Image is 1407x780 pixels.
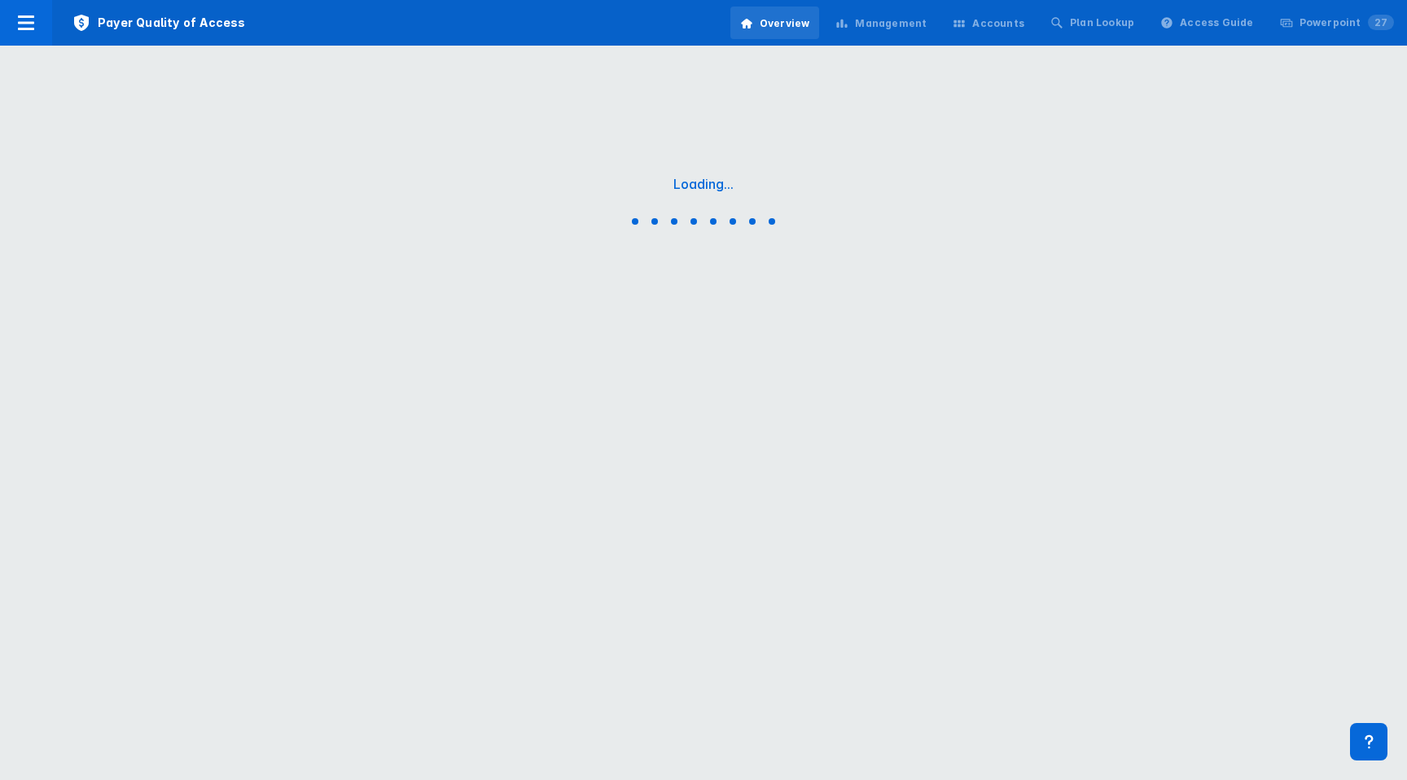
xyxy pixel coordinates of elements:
[855,16,927,31] div: Management
[1300,15,1394,30] div: Powerpoint
[1350,723,1387,760] div: Contact Support
[1070,15,1134,30] div: Plan Lookup
[1180,15,1253,30] div: Access Guide
[730,7,820,39] a: Overview
[826,7,936,39] a: Management
[972,16,1024,31] div: Accounts
[673,176,734,192] div: Loading...
[1368,15,1394,30] span: 27
[943,7,1034,39] a: Accounts
[760,16,810,31] div: Overview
